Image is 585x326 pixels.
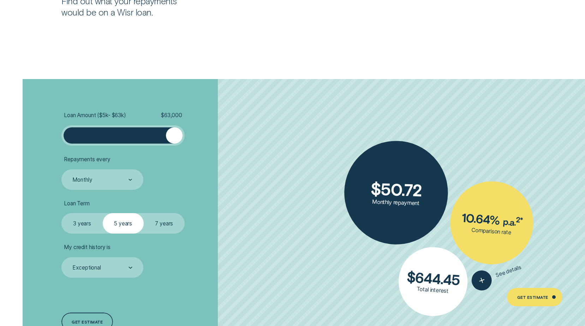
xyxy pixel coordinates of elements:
[507,288,562,306] a: Get Estimate
[61,213,102,234] label: 3 years
[64,112,126,119] span: Loan Amount ( $5k - $63k )
[64,244,111,250] span: My credit history is
[161,112,182,119] span: $ 63,000
[72,176,92,183] div: Monthly
[469,258,524,293] button: See details
[64,156,111,163] span: Repayments every
[495,264,522,279] span: See details
[144,213,185,234] label: 7 years
[64,200,90,207] span: Loan Term
[103,213,144,234] label: 5 years
[72,264,101,271] div: Exceptional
